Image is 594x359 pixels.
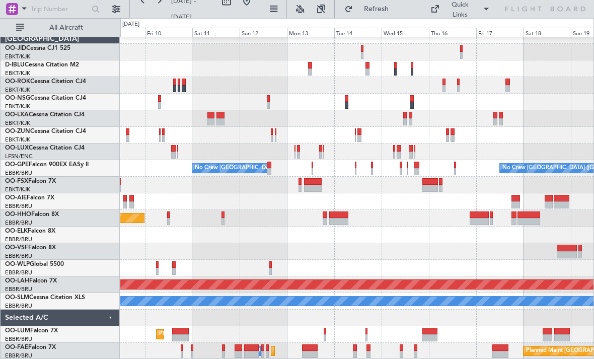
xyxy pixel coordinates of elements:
a: EBKT/KJK [5,69,30,77]
a: EBKT/KJK [5,119,30,127]
a: OO-FAEFalcon 7X [5,344,56,350]
span: OO-SLM [5,295,29,301]
a: EBBR/BRU [5,236,32,243]
div: Thu 16 [429,28,476,37]
a: OO-WLPGlobal 5500 [5,261,64,267]
a: OO-ZUNCessna Citation CJ4 [5,128,86,134]
span: OO-GPE [5,162,29,168]
span: OO-VSF [5,245,28,251]
div: Tue 14 [334,28,382,37]
span: OO-JID [5,45,26,51]
a: OO-LUXCessna Citation CJ4 [5,145,85,151]
span: OO-AIE [5,195,27,201]
button: Quick Links [425,1,495,17]
span: OO-LUX [5,145,29,151]
button: All Aircraft [11,20,109,36]
a: EBKT/KJK [5,136,30,143]
a: OO-LAHFalcon 7X [5,278,57,284]
span: OO-ELK [5,228,28,234]
div: [DATE] [122,20,139,29]
div: Sat 18 [524,28,571,37]
button: Refresh [340,1,400,17]
span: OO-LAH [5,278,29,284]
a: EBBR/BRU [5,202,32,210]
span: OO-ZUN [5,128,30,134]
span: OO-HHO [5,211,31,218]
span: OO-FSX [5,178,28,184]
a: EBKT/KJK [5,103,30,110]
span: OO-WLP [5,261,30,267]
a: D-IBLUCessna Citation M2 [5,62,79,68]
a: OO-ELKFalcon 8X [5,228,55,234]
span: OO-LXA [5,112,29,118]
div: Fri 10 [145,28,192,37]
a: EBBR/BRU [5,269,32,276]
span: OO-ROK [5,79,30,85]
span: Refresh [355,6,397,13]
a: EBBR/BRU [5,285,32,293]
a: OO-LUMFalcon 7X [5,328,58,334]
span: OO-LUM [5,328,30,334]
a: LFSN/ENC [5,153,33,160]
a: EBBR/BRU [5,335,32,343]
a: EBKT/KJK [5,86,30,94]
div: Planned Maint Melsbroek Air Base [274,343,362,358]
span: OO-FAE [5,344,28,350]
div: Mon 13 [287,28,334,37]
a: OO-AIEFalcon 7X [5,195,54,201]
a: OO-LXACessna Citation CJ4 [5,112,85,118]
a: EBKT/KJK [5,186,30,193]
div: Planned Maint [GEOGRAPHIC_DATA] ([GEOGRAPHIC_DATA] National) [159,327,341,342]
input: Trip Number [31,2,89,17]
div: Thu 9 [98,28,145,37]
a: EBBR/BRU [5,252,32,260]
a: OO-FSXFalcon 7X [5,178,56,184]
a: OO-ROKCessna Citation CJ4 [5,79,86,85]
a: EBKT/KJK [5,53,30,60]
div: Sun 12 [240,28,287,37]
div: Sat 11 [192,28,240,37]
a: EBBR/BRU [5,302,32,310]
a: EBBR/BRU [5,169,32,177]
a: OO-GPEFalcon 900EX EASy II [5,162,89,168]
span: D-IBLU [5,62,25,68]
a: EBBR/BRU [5,219,32,227]
span: OO-NSG [5,95,30,101]
div: No Crew [GEOGRAPHIC_DATA] ([GEOGRAPHIC_DATA] National) [195,161,363,176]
div: Fri 17 [476,28,524,37]
span: All Aircraft [26,24,106,31]
a: OO-HHOFalcon 8X [5,211,59,218]
a: OO-SLMCessna Citation XLS [5,295,85,301]
a: OO-JIDCessna CJ1 525 [5,45,70,51]
a: OO-NSGCessna Citation CJ4 [5,95,86,101]
div: Wed 15 [382,28,429,37]
a: OO-VSFFalcon 8X [5,245,56,251]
